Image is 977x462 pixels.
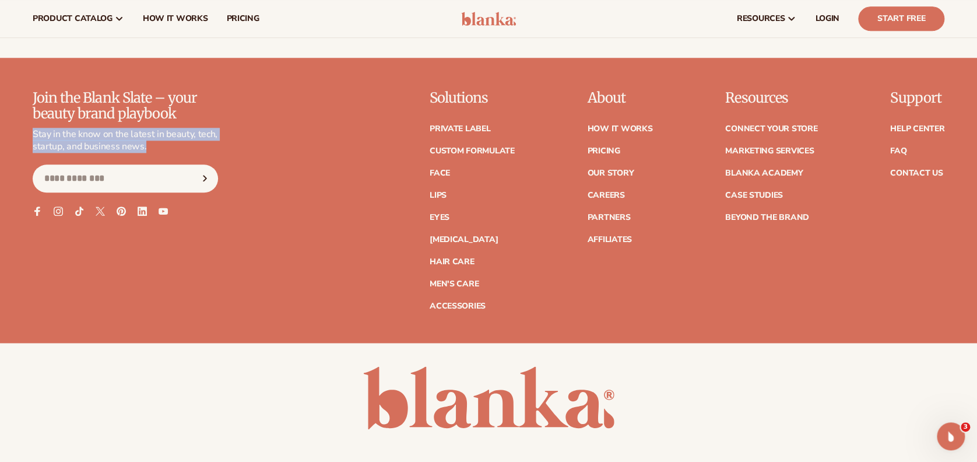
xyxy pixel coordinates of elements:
[890,169,943,177] a: Contact Us
[725,191,783,199] a: Case Studies
[587,125,652,133] a: How It Works
[890,125,944,133] a: Help Center
[430,90,515,106] p: Solutions
[33,14,113,23] span: product catalog
[725,147,814,155] a: Marketing services
[890,90,944,106] p: Support
[937,422,965,450] iframe: Intercom live chat
[430,302,486,310] a: Accessories
[192,164,217,192] button: Subscribe
[430,147,515,155] a: Custom formulate
[430,125,490,133] a: Private label
[725,125,817,133] a: Connect your store
[430,169,450,177] a: Face
[587,90,652,106] p: About
[461,12,516,26] img: logo
[430,191,447,199] a: Lips
[737,14,785,23] span: resources
[226,14,259,23] span: pricing
[587,191,624,199] a: Careers
[430,280,479,288] a: Men's Care
[961,422,970,432] span: 3
[587,169,633,177] a: Our Story
[587,147,620,155] a: Pricing
[725,169,803,177] a: Blanka Academy
[587,213,630,222] a: Partners
[858,6,944,31] a: Start Free
[143,14,208,23] span: How It Works
[587,236,631,244] a: Affiliates
[430,236,498,244] a: [MEDICAL_DATA]
[430,213,449,222] a: Eyes
[725,213,809,222] a: Beyond the brand
[890,147,906,155] a: FAQ
[430,258,474,266] a: Hair Care
[33,128,218,153] p: Stay in the know on the latest in beauty, tech, startup, and business news.
[725,90,817,106] p: Resources
[815,14,839,23] span: LOGIN
[33,90,218,121] p: Join the Blank Slate – your beauty brand playbook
